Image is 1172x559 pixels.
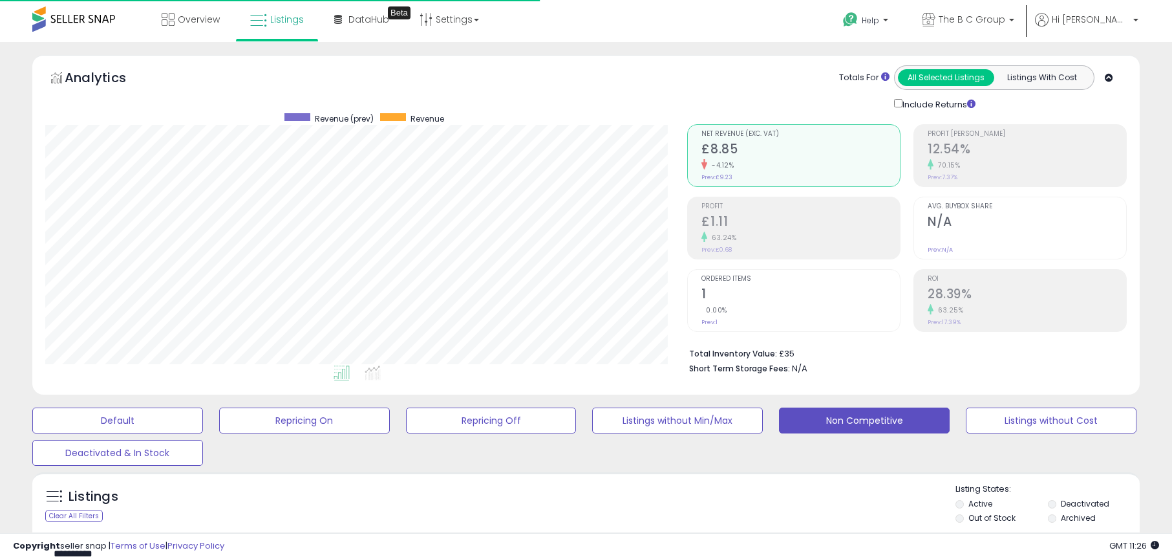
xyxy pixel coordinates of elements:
small: 63.25% [933,305,963,315]
span: DataHub [348,13,389,26]
h2: 12.54% [928,142,1126,159]
button: All Selected Listings [898,69,994,86]
span: Profit [701,203,900,210]
button: Deactivated & In Stock [32,440,203,466]
button: Listings With Cost [994,69,1090,86]
small: 0.00% [701,305,727,315]
b: Total Inventory Value: [689,348,777,359]
h5: Analytics [65,69,151,90]
small: 63.24% [707,233,736,243]
h2: £1.11 [701,214,900,232]
small: Prev: 7.37% [928,173,957,181]
i: Get Help [842,12,858,28]
h2: £8.85 [701,142,900,159]
div: seller snap | | [13,540,224,553]
small: 70.15% [933,160,960,170]
small: Prev: £9.23 [701,173,732,181]
span: 2025-09-12 11:26 GMT [1109,540,1159,552]
small: -4.12% [707,160,734,170]
button: Listings without Cost [966,408,1136,433]
li: £35 [689,345,1117,360]
a: Privacy Policy [167,540,224,552]
h2: N/A [928,214,1126,232]
button: Default [32,408,203,433]
span: Ordered Items [701,276,900,283]
span: Help [862,15,879,26]
span: Net Revenue (Exc. VAT) [701,131,900,138]
h2: 1 [701,287,900,304]
small: Prev: 1 [701,318,718,326]
span: ROI [928,276,1126,283]
div: Tooltip anchor [388,6,410,19]
button: Non Competitive [779,408,950,433]
strong: Copyright [13,540,60,552]
a: Terms of Use [111,540,165,552]
span: Overview [178,13,220,26]
label: Archived [1061,512,1096,523]
label: Out of Stock [968,512,1016,523]
div: Clear All Filters [45,510,103,522]
b: Short Term Storage Fees: [689,363,790,374]
span: Listings [270,13,304,26]
span: N/A [792,362,807,375]
button: Repricing Off [406,408,577,433]
small: Prev: £0.68 [701,246,732,254]
span: Avg. Buybox Share [928,203,1126,210]
span: The B C Group [939,13,1005,26]
div: Include Returns [884,96,991,111]
span: Profit [PERSON_NAME] [928,131,1126,138]
small: Prev: 17.39% [928,318,961,326]
label: Active [968,498,992,509]
div: Totals For [839,72,890,84]
a: Hi [PERSON_NAME] [1035,13,1138,42]
span: Hi [PERSON_NAME] [1052,13,1129,26]
h2: 28.39% [928,287,1126,304]
h5: Listings [69,488,118,506]
span: Revenue (prev) [315,113,374,124]
button: Listings without Min/Max [592,408,763,433]
button: Repricing On [219,408,390,433]
a: Help [833,2,901,42]
span: Revenue [410,113,444,124]
small: Prev: N/A [928,246,953,254]
p: Listing States: [955,483,1140,496]
label: Deactivated [1061,498,1109,509]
